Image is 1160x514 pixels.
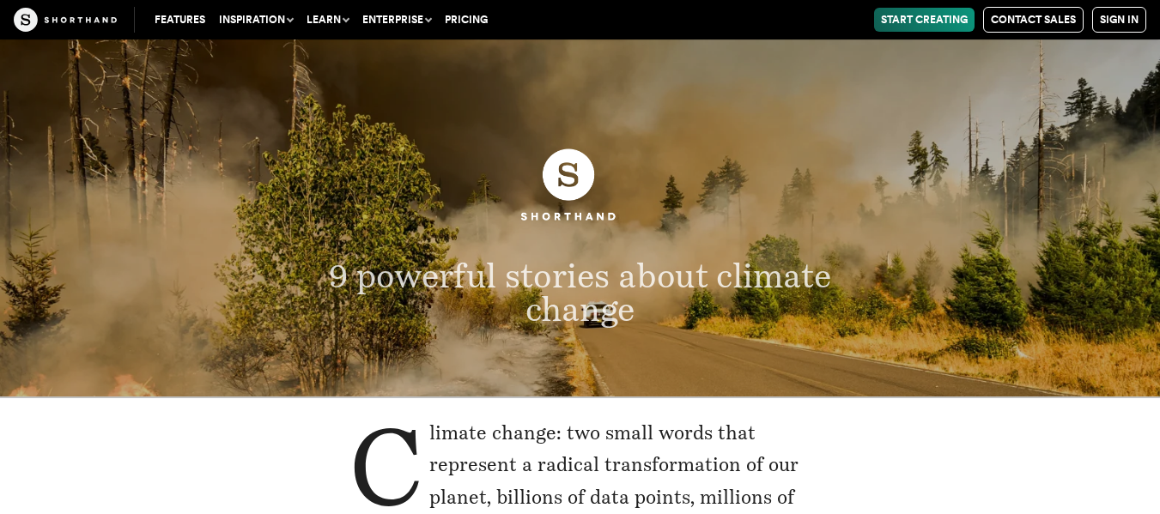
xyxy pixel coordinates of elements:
button: Enterprise [355,8,438,32]
a: Sign in [1092,7,1146,33]
button: Learn [300,8,355,32]
a: Contact Sales [983,7,1084,33]
a: Start Creating [874,8,975,32]
button: Inspiration [212,8,300,32]
span: 9 powerful stories about climate change [329,256,831,329]
a: Pricing [438,8,495,32]
a: Features [148,8,212,32]
img: The Craft [14,8,117,32]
